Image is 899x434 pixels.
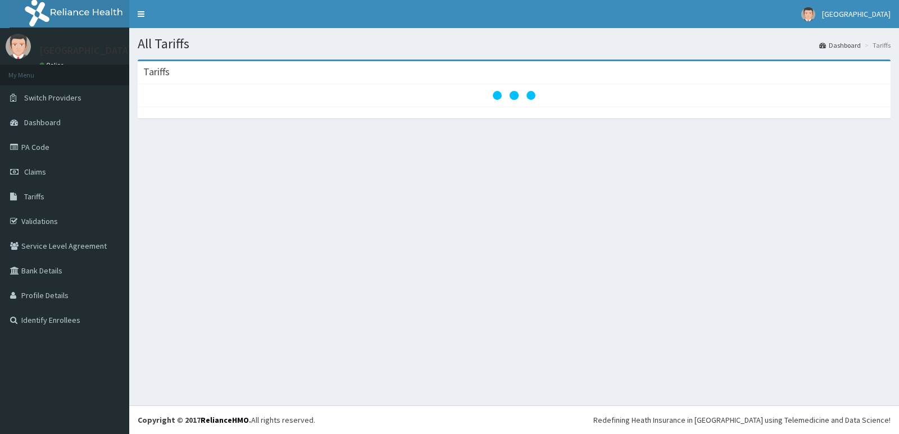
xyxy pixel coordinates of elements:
[801,7,815,21] img: User Image
[24,191,44,202] span: Tariffs
[138,36,891,51] h1: All Tariffs
[822,9,891,19] span: [GEOGRAPHIC_DATA]
[39,61,66,69] a: Online
[138,415,251,425] strong: Copyright © 2017 .
[39,45,132,56] p: [GEOGRAPHIC_DATA]
[143,67,170,77] h3: Tariffs
[24,117,61,127] span: Dashboard
[862,40,891,50] li: Tariffs
[129,405,899,434] footer: All rights reserved.
[819,40,861,50] a: Dashboard
[492,73,537,118] svg: audio-loading
[593,414,891,426] div: Redefining Heath Insurance in [GEOGRAPHIC_DATA] using Telemedicine and Data Science!
[201,415,249,425] a: RelianceHMO
[24,167,46,177] span: Claims
[6,34,31,59] img: User Image
[24,93,81,103] span: Switch Providers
